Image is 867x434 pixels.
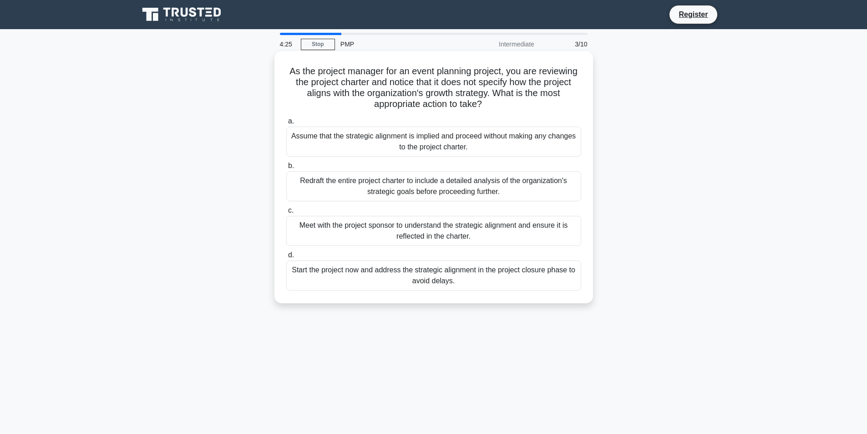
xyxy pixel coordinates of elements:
div: Assume that the strategic alignment is implied and proceed without making any changes to the proj... [286,127,581,157]
span: b. [288,162,294,169]
span: a. [288,117,294,125]
a: Stop [301,39,335,50]
span: d. [288,251,294,259]
div: Meet with the project sponsor to understand the strategic alignment and ensure it is reflected in... [286,216,581,246]
div: 4:25 [274,35,301,53]
div: Intermediate [460,35,540,53]
h5: As the project manager for an event planning project, you are reviewing the project charter and n... [285,66,582,110]
div: 3/10 [540,35,593,53]
a: Register [673,9,713,20]
div: Redraft the entire project charter to include a detailed analysis of the organization's strategic... [286,171,581,201]
span: c. [288,206,294,214]
div: Start the project now and address the strategic alignment in the project closure phase to avoid d... [286,260,581,291]
div: PMP [335,35,460,53]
